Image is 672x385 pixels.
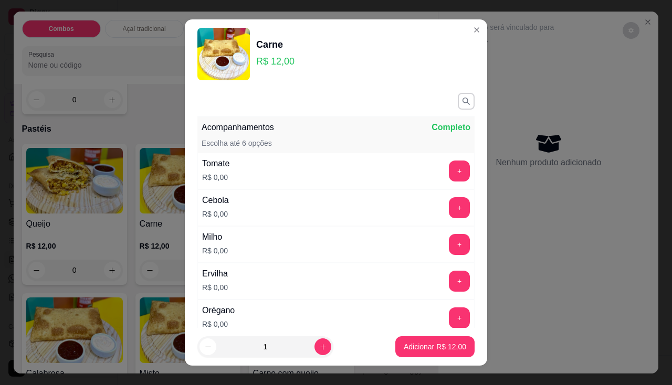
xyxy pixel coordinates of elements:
[449,234,470,255] button: add
[202,282,228,293] p: R$ 0,00
[199,338,216,355] button: decrease-product-quantity
[449,161,470,181] button: add
[449,271,470,292] button: add
[449,307,470,328] button: add
[202,304,235,317] div: Orégano
[197,28,250,80] img: product-image
[202,138,272,148] p: Escolha até 6 opções
[449,197,470,218] button: add
[202,194,229,207] div: Cebola
[468,22,485,38] button: Close
[432,121,470,134] p: Completo
[202,157,229,170] div: Tomate
[256,37,295,52] div: Carne
[202,121,274,134] p: Acompanhamentos
[202,231,228,243] div: Milho
[256,54,295,69] p: R$ 12,00
[404,341,466,352] p: Adicionar R$ 12,00
[314,338,331,355] button: increase-product-quantity
[202,172,229,183] p: R$ 0,00
[395,336,475,357] button: Adicionar R$ 12,00
[202,245,228,256] p: R$ 0,00
[202,319,235,329] p: R$ 0,00
[202,209,229,219] p: R$ 0,00
[202,268,228,280] div: Ervilha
